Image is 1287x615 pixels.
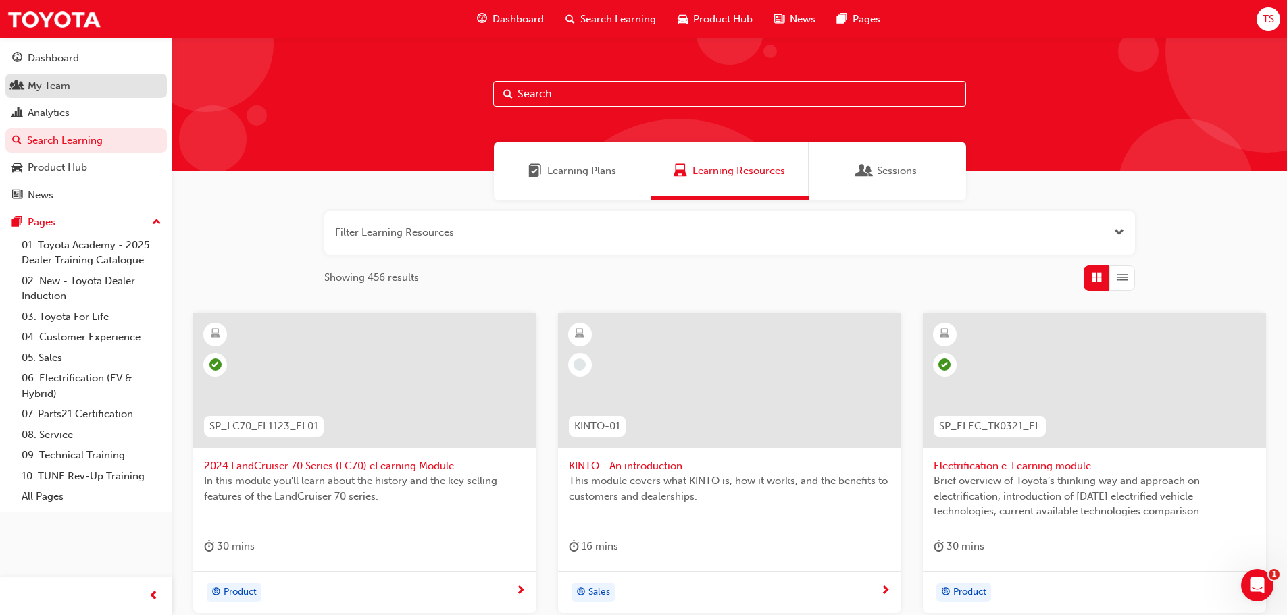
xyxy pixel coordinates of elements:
[28,160,87,176] div: Product Hub
[934,473,1255,519] span: Brief overview of Toyota’s thinking way and approach on electrification, introduction of [DATE] e...
[565,11,575,28] span: search-icon
[12,135,22,147] span: search-icon
[12,190,22,202] span: news-icon
[5,183,167,208] a: News
[5,74,167,99] a: My Team
[674,163,687,179] span: Learning Resources
[574,419,620,434] span: KINTO-01
[16,404,167,425] a: 07. Parts21 Certification
[16,348,167,369] a: 05. Sales
[837,11,847,28] span: pages-icon
[494,142,651,200] a: Learning PlansLearning Plans
[569,473,890,504] span: This module covers what KINTO is, how it works, and the benefits to customers and dealerships.
[774,11,784,28] span: news-icon
[880,585,890,597] span: next-icon
[16,271,167,306] a: 02. New - Toyota Dealer Induction
[5,101,167,126] a: Analytics
[12,80,22,92] span: people-icon
[575,325,584,343] span: learningResourceType_ELEARNING-icon
[569,538,579,555] span: duration-icon
[1241,569,1273,601] iframe: Intercom live chat
[588,585,610,600] span: Sales
[678,11,688,28] span: car-icon
[558,313,901,614] a: KINTO-01KINTO - An introductionThis module covers what KINTO is, how it works, and the benefits t...
[934,538,984,555] div: 30 mins
[149,588,159,605] span: prev-icon
[28,105,70,121] div: Analytics
[938,358,951,371] span: learningRecordVerb_COMPLETE-icon
[5,155,167,180] a: Product Hub
[211,325,220,343] span: learningResourceType_ELEARNING-icon
[16,306,167,327] a: 03. Toyota For Life
[1263,11,1274,27] span: TS
[16,368,167,404] a: 06. Electrification (EV & Hybrid)
[493,11,544,27] span: Dashboard
[515,585,526,597] span: next-icon
[953,585,986,600] span: Product
[204,458,526,474] span: 2024 LandCruiser 70 Series (LC70) eLearning Module
[790,11,815,27] span: News
[16,486,167,507] a: All Pages
[939,419,1040,434] span: SP_ELEC_TK0321_EL
[211,584,221,601] span: target-icon
[934,458,1255,474] span: Electrification e-Learning module
[5,128,167,153] a: Search Learning
[16,445,167,466] a: 09. Technical Training
[569,458,890,474] span: KINTO - An introduction
[5,210,167,235] button: Pages
[466,5,555,33] a: guage-iconDashboard
[5,43,167,210] button: DashboardMy TeamAnalyticsSearch LearningProduct HubNews
[934,538,944,555] span: duration-icon
[858,163,872,179] span: Sessions
[204,538,255,555] div: 30 mins
[16,327,167,348] a: 04. Customer Experience
[941,584,951,601] span: target-icon
[809,142,966,200] a: SessionsSessions
[204,473,526,504] span: In this module you'll learn about the history and the key selling features of the LandCruiser 70 ...
[204,538,214,555] span: duration-icon
[528,163,542,179] span: Learning Plans
[224,585,257,600] span: Product
[763,5,826,33] a: news-iconNews
[152,214,161,232] span: up-icon
[12,217,22,229] span: pages-icon
[1269,569,1280,580] span: 1
[651,142,809,200] a: Learning ResourcesLearning Resources
[12,107,22,119] span: chart-icon
[574,358,586,371] span: learningRecordVerb_NONE-icon
[1114,225,1124,240] button: Open the filter
[1092,270,1102,286] span: Grid
[12,53,22,65] span: guage-icon
[493,81,966,107] input: Search...
[28,51,79,66] div: Dashboard
[12,162,22,174] span: car-icon
[209,419,318,434] span: SP_LC70_FL1123_EL01
[853,11,880,27] span: Pages
[7,4,101,34] img: Trak
[28,188,53,203] div: News
[16,235,167,271] a: 01. Toyota Academy - 2025 Dealer Training Catalogue
[1117,270,1128,286] span: List
[693,11,753,27] span: Product Hub
[193,313,536,614] a: SP_LC70_FL1123_EL012024 LandCruiser 70 Series (LC70) eLearning ModuleIn this module you'll learn ...
[877,163,917,179] span: Sessions
[209,358,222,371] span: learningRecordVerb_PASS-icon
[503,86,513,102] span: Search
[324,270,419,286] span: Showing 456 results
[826,5,891,33] a: pages-iconPages
[923,313,1266,614] a: SP_ELEC_TK0321_ELElectrification e-Learning moduleBrief overview of Toyota’s thinking way and app...
[28,78,70,94] div: My Team
[667,5,763,33] a: car-iconProduct Hub
[547,163,616,179] span: Learning Plans
[576,584,586,601] span: target-icon
[477,11,487,28] span: guage-icon
[16,425,167,446] a: 08. Service
[5,46,167,71] a: Dashboard
[1257,7,1280,31] button: TS
[569,538,618,555] div: 16 mins
[580,11,656,27] span: Search Learning
[28,215,55,230] div: Pages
